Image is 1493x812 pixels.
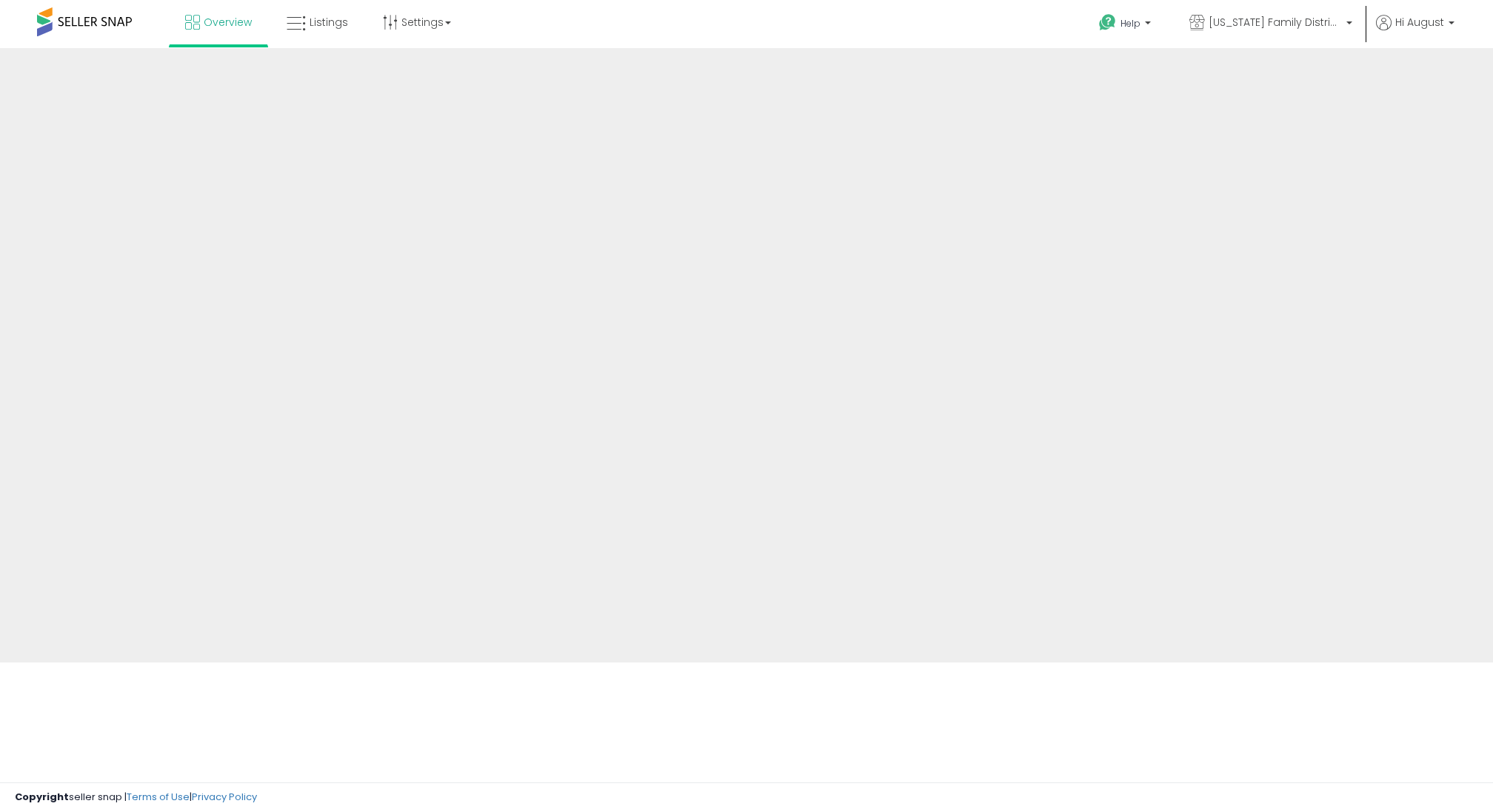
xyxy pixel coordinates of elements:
[1209,15,1342,30] span: [US_STATE] Family Distribution
[204,15,252,30] span: Overview
[310,15,348,30] span: Listings
[1120,17,1140,30] span: Help
[1376,15,1454,48] a: Hi August
[1395,15,1444,30] span: Hi August
[1087,2,1166,48] a: Help
[1098,13,1117,32] i: Get Help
